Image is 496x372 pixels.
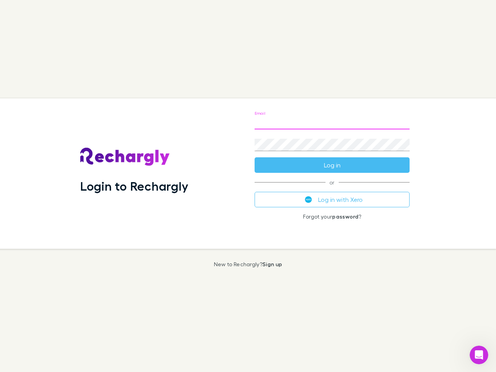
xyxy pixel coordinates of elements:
a: password [332,213,358,220]
h1: Login to Rechargly [80,179,188,193]
button: Log in [255,157,410,173]
img: Xero's logo [305,196,312,203]
p: Forgot your ? [255,214,410,220]
button: Log in with Xero [255,192,410,207]
p: New to Rechargly? [214,261,282,267]
a: Sign up [262,261,282,267]
span: or [255,182,410,183]
img: Rechargly's Logo [80,148,170,166]
iframe: Intercom live chat [470,346,488,364]
label: Email [255,110,265,116]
